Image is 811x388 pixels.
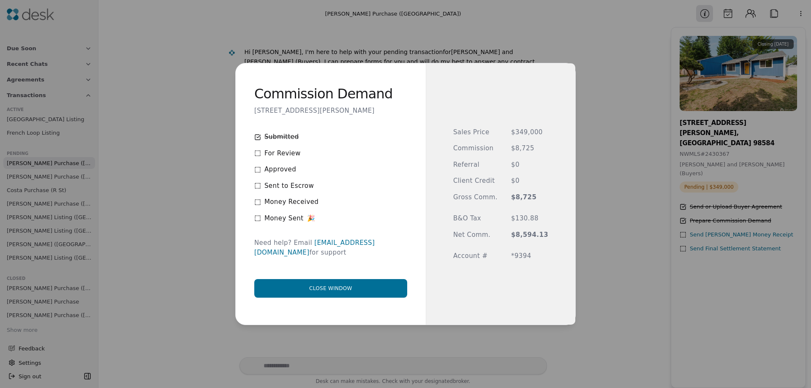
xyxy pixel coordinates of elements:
[511,144,548,153] span: $8,725
[453,160,498,170] span: Referral
[511,214,548,223] span: $130.88
[511,160,548,170] span: $0
[511,230,548,240] span: $8,594.13
[309,249,346,256] span: for support
[254,279,407,298] button: Close window
[264,214,315,223] span: Money Sent
[453,230,498,240] span: Net Comm.
[254,238,407,257] div: Need help? Email
[453,193,498,202] span: Gross Comm.
[453,176,498,186] span: Client Credit
[511,176,548,186] span: $0
[264,149,301,158] span: For Review
[254,239,375,256] a: [EMAIL_ADDRESS][DOMAIN_NAME]
[453,214,498,223] span: B&O Tax
[264,132,299,142] span: Submitted
[264,181,314,191] span: Sent to Escrow
[264,197,318,207] span: Money Received
[254,106,375,116] p: [STREET_ADDRESS][PERSON_NAME]
[453,128,498,137] span: Sales Price
[453,251,498,261] span: Account #
[264,165,296,174] span: Approved
[511,128,548,137] span: $349,000
[511,193,548,202] span: $8,725
[254,90,393,98] h2: Commission Demand
[307,214,315,222] span: 🎉
[511,251,548,261] span: *9394
[453,144,498,153] span: Commission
